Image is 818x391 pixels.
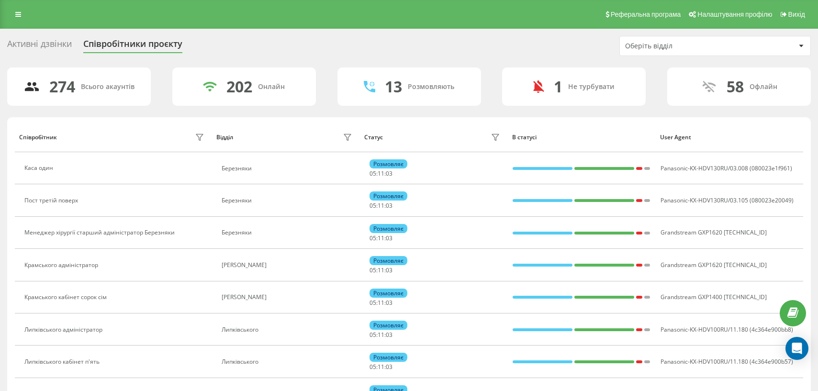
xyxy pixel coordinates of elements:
div: User Agent [660,134,799,141]
div: Розмовляє [370,191,407,201]
div: Відділ [216,134,233,141]
span: 03 [386,266,392,274]
div: Не турбувати [568,83,615,91]
span: 11 [378,169,384,178]
span: Grandstream GXP1620 [TECHNICAL_ID] [661,261,767,269]
div: : : [370,235,392,242]
div: Липківського [222,326,355,333]
div: Липківського [222,358,355,365]
span: Panasonic-KX-HDV130RU/03.105 (080023e20049) [661,196,794,204]
span: 03 [386,363,392,371]
div: [PERSON_NAME] [222,294,355,301]
span: 11 [378,363,384,371]
span: Panasonic-KX-HDV130RU/03.008 (080023e1f961) [661,164,792,172]
div: Менеджер хірургії старший адміністратор Березняки [24,229,177,236]
div: Всього акаунтів [81,83,134,91]
div: Активні дзвінки [7,39,72,54]
div: : : [370,364,392,370]
div: 202 [226,78,252,96]
div: 13 [385,78,402,96]
span: Вихід [788,11,805,18]
div: Крамського адміністратор [24,262,101,268]
div: : : [370,300,392,306]
div: : : [370,332,392,338]
div: Каса один [24,165,56,171]
div: Розмовляє [370,353,407,362]
span: 05 [370,331,376,339]
div: : : [370,170,392,177]
span: 05 [370,201,376,210]
div: : : [370,202,392,209]
span: 05 [370,363,376,371]
div: Співробітники проєкту [83,39,182,54]
div: Розмовляють [408,83,454,91]
div: В статусі [512,134,651,141]
div: Офлайн [750,83,777,91]
span: Grandstream GXP1400 [TECHNICAL_ID] [661,293,767,301]
div: Розмовляє [370,159,407,168]
div: Розмовляє [370,224,407,233]
span: 11 [378,299,384,307]
span: 03 [386,299,392,307]
span: 03 [386,234,392,242]
span: Panasonic-KX-HDV100RU/11.180 (4c364e900bb8) [661,325,793,334]
span: 11 [378,234,384,242]
span: Grandstream GXP1620 [TECHNICAL_ID] [661,228,767,236]
div: 58 [727,78,744,96]
div: Березняки [222,197,355,204]
div: Співробітник [19,134,57,141]
div: Крамського кабінет сорок сім [24,294,109,301]
span: 11 [378,266,384,274]
span: Реферальна програма [611,11,681,18]
div: Липківського адміністратор [24,326,105,333]
div: Березняки [222,229,355,236]
div: Оберіть відділ [625,42,740,50]
div: : : [370,267,392,274]
span: 03 [386,201,392,210]
span: 05 [370,234,376,242]
div: Статус [364,134,383,141]
div: 274 [49,78,75,96]
div: Open Intercom Messenger [785,337,808,360]
div: Онлайн [258,83,285,91]
span: Налаштування профілю [697,11,772,18]
div: Липківського кабінет п'ять [24,358,102,365]
div: Розмовляє [370,289,407,298]
div: Розмовляє [370,321,407,330]
div: Пост третій поверх [24,197,80,204]
span: 05 [370,169,376,178]
div: Березняки [222,165,355,172]
span: 11 [378,331,384,339]
span: 05 [370,266,376,274]
span: 03 [386,331,392,339]
div: [PERSON_NAME] [222,262,355,268]
div: Розмовляє [370,256,407,265]
span: Panasonic-KX-HDV100RU/11.180 (4c364e900b57) [661,357,793,366]
span: 03 [386,169,392,178]
div: 1 [554,78,562,96]
span: 11 [378,201,384,210]
span: 05 [370,299,376,307]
